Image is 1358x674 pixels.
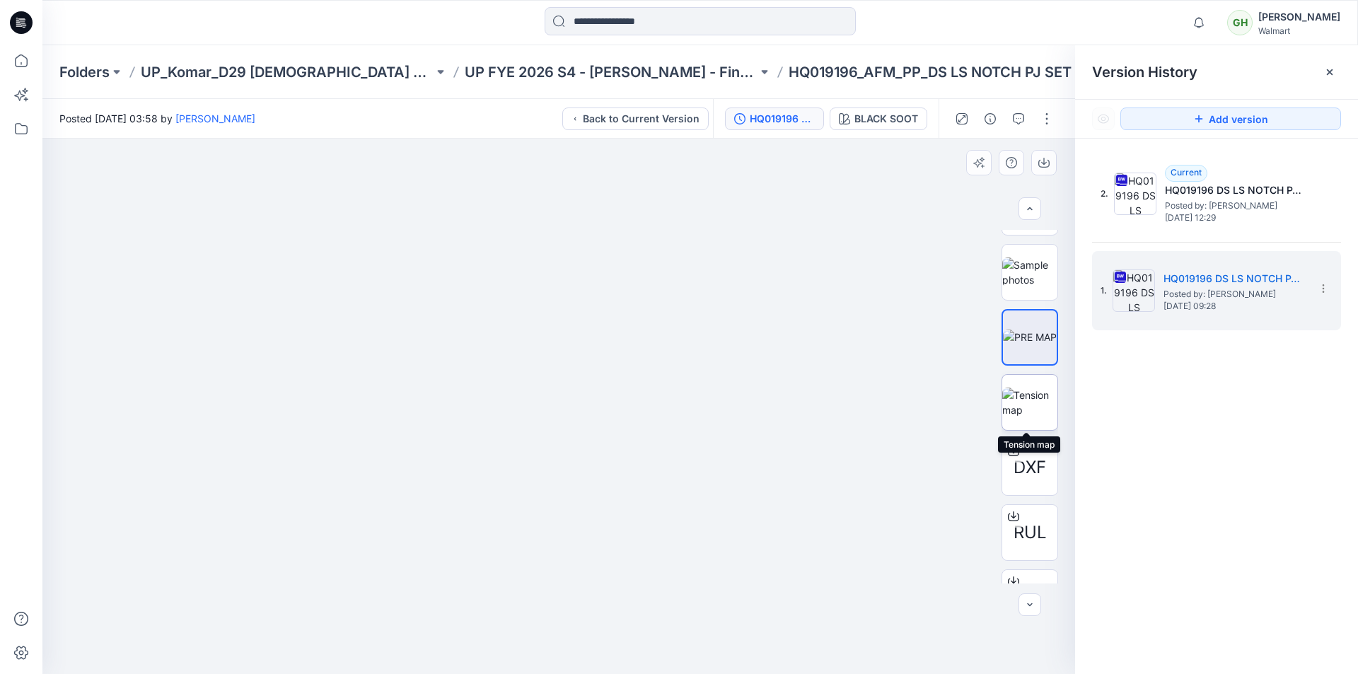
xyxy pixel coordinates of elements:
span: Posted by: Gayan Hettiarachchi [1165,199,1306,213]
button: Add version [1120,108,1341,130]
a: UP_Komar_D29 [DEMOGRAPHIC_DATA] Sleep [141,62,434,82]
img: Tension map [1002,388,1057,417]
span: Posted by: Gayan Hettiarachchi [1163,287,1305,301]
a: [PERSON_NAME] [175,112,255,124]
h5: HQ019196 DS LS NOTCH PJ SET_PLUS [1163,270,1305,287]
a: Folders [59,62,110,82]
div: Walmart [1258,25,1340,36]
span: [DATE] 12:29 [1165,213,1306,223]
button: Close [1324,66,1335,78]
div: [PERSON_NAME] [1258,8,1340,25]
button: Back to Current Version [562,108,709,130]
img: Sample photos [1002,257,1057,287]
img: PRE MAP [1003,330,1057,344]
button: BLACK SOOT [830,108,927,130]
button: Details [979,108,1002,130]
span: DXF [1014,455,1046,480]
div: HQ019196 DS LS NOTCH PJ SET_PLUS [750,111,815,127]
span: Current [1171,167,1202,178]
span: 1. [1101,284,1107,297]
div: BLACK SOOT [854,111,918,127]
button: HQ019196 DS LS NOTCH PJ SET_PLUS [725,108,824,130]
img: HQ019196 DS LS NOTCH PJ SET_MISSY [1114,173,1156,215]
span: [DATE] 09:28 [1163,301,1305,311]
span: Posted [DATE] 03:58 by [59,111,255,126]
span: 2. [1101,187,1108,200]
div: GH [1227,10,1253,35]
p: HQ019196_AFM_PP_DS LS NOTCH PJ SET [789,62,1072,82]
span: Version History [1092,64,1197,81]
a: UP FYE 2026 S4 - [PERSON_NAME] - Final Approval Board [465,62,758,82]
h5: HQ019196 DS LS NOTCH PJ SET_MISSY [1165,182,1306,199]
img: HQ019196 DS LS NOTCH PJ SET_PLUS [1113,269,1155,312]
button: Show Hidden Versions [1092,108,1115,130]
span: RUL [1014,520,1047,545]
